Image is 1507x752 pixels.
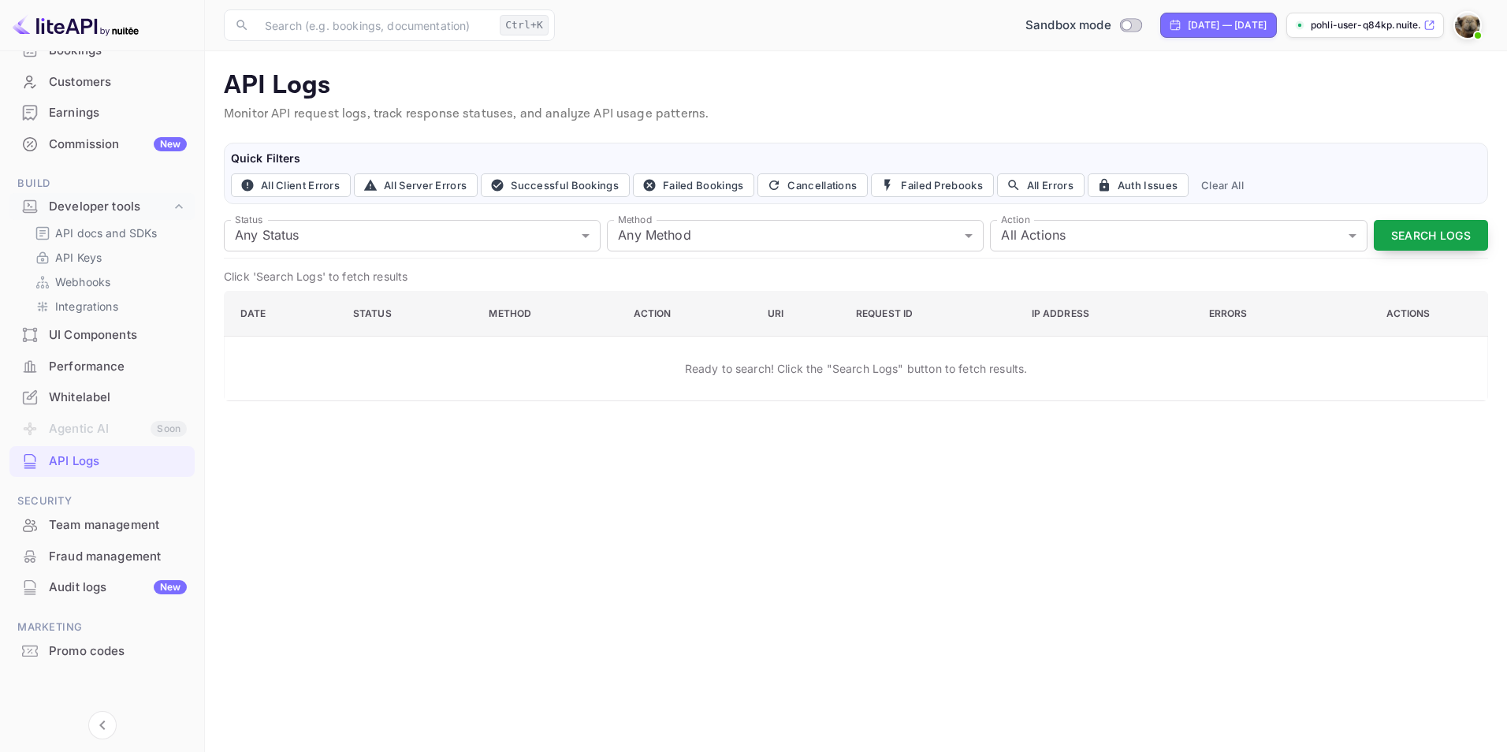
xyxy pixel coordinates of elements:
[49,198,171,216] div: Developer tools
[633,173,755,197] button: Failed Bookings
[35,249,182,266] a: API Keys
[500,15,549,35] div: Ctrl+K
[607,220,984,251] div: Any Method
[9,129,195,158] a: CommissionNew
[755,291,843,336] th: URI
[685,360,1028,377] p: Ready to search! Click the "Search Logs" button to fetch results.
[9,636,195,667] div: Promo codes
[224,70,1488,102] p: API Logs
[9,352,195,382] div: Performance
[49,136,187,154] div: Commission
[49,516,187,534] div: Team management
[154,580,187,594] div: New
[9,320,195,351] div: UI Components
[9,382,195,411] a: Whitelabel
[224,268,1488,285] p: Click 'Search Logs' to fetch results
[990,220,1367,251] div: All Actions
[225,291,340,336] th: Date
[55,274,110,290] p: Webhooks
[618,213,652,226] label: Method
[843,291,1019,336] th: Request ID
[35,225,182,241] a: API docs and SDKs
[9,67,195,96] a: Customers
[9,35,195,66] div: Bookings
[28,222,188,244] div: API docs and SDKs
[1332,291,1487,336] th: Actions
[35,274,182,290] a: Webhooks
[9,572,195,601] a: Audit logsNew
[49,326,187,344] div: UI Components
[9,542,195,571] a: Fraud management
[55,249,102,266] p: API Keys
[35,298,182,315] a: Integrations
[340,291,477,336] th: Status
[224,220,601,251] div: Any Status
[476,291,620,336] th: Method
[9,493,195,510] span: Security
[757,173,868,197] button: Cancellations
[1195,173,1250,197] button: Clear All
[1001,213,1030,226] label: Action
[481,173,630,197] button: Successful Bookings
[154,137,187,151] div: New
[9,193,195,221] div: Developer tools
[28,295,188,318] div: Integrations
[1196,291,1333,336] th: Errors
[28,246,188,269] div: API Keys
[9,320,195,349] a: UI Components
[9,382,195,413] div: Whitelabel
[9,510,195,539] a: Team management
[9,98,195,128] div: Earnings
[49,452,187,471] div: API Logs
[49,548,187,566] div: Fraud management
[9,636,195,665] a: Promo codes
[997,173,1085,197] button: All Errors
[1311,18,1420,32] p: pohli-user-q84kp.nuite...
[1019,291,1196,336] th: IP Address
[9,446,195,477] div: API Logs
[231,173,351,197] button: All Client Errors
[55,298,118,315] p: Integrations
[49,358,187,376] div: Performance
[871,173,994,197] button: Failed Prebooks
[49,73,187,91] div: Customers
[1019,17,1148,35] div: Switch to Production mode
[621,291,755,336] th: Action
[9,129,195,160] div: CommissionNew
[1088,173,1189,197] button: Auth Issues
[9,510,195,541] div: Team management
[255,9,493,41] input: Search (e.g. bookings, documentation)
[224,105,1488,124] p: Monitor API request logs, track response statuses, and analyze API usage patterns.
[9,446,195,475] a: API Logs
[1374,220,1488,251] button: Search Logs
[49,642,187,661] div: Promo codes
[9,352,195,381] a: Performance
[231,150,1481,167] h6: Quick Filters
[9,67,195,98] div: Customers
[9,98,195,127] a: Earnings
[9,175,195,192] span: Build
[9,572,195,603] div: Audit logsNew
[13,13,139,38] img: LiteAPI logo
[9,35,195,65] a: Bookings
[55,225,158,241] p: API docs and SDKs
[1455,13,1480,38] img: Pohli User
[1025,17,1111,35] span: Sandbox mode
[88,711,117,739] button: Collapse navigation
[49,389,187,407] div: Whitelabel
[235,213,262,226] label: Status
[9,542,195,572] div: Fraud management
[9,619,195,636] span: Marketing
[28,270,188,293] div: Webhooks
[354,173,478,197] button: All Server Errors
[49,104,187,122] div: Earnings
[49,579,187,597] div: Audit logs
[49,42,187,60] div: Bookings
[1188,18,1267,32] div: [DATE] — [DATE]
